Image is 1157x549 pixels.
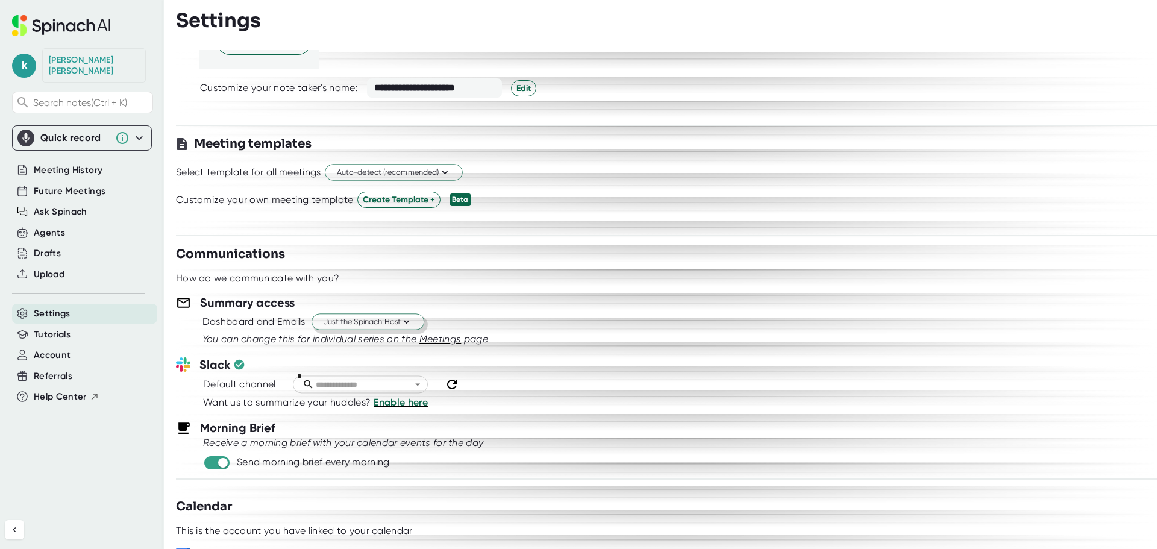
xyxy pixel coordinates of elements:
span: Search notes (Ctrl + K) [33,97,149,108]
div: Customize your own meeting template [176,194,354,206]
button: Meeting History [34,163,102,177]
i: Receive a morning brief with your calendar events for the day [203,437,483,448]
span: Help Center [34,390,87,404]
h3: Morning Brief [200,419,275,437]
button: Just the Spinach Host [312,314,424,330]
span: k [12,54,36,78]
h3: Settings [176,9,261,32]
button: Meetings [419,332,462,347]
div: Quick record [17,126,146,150]
button: Help Center [34,390,99,404]
div: Kassandra Webb-Galarza [49,55,139,76]
button: Account [34,348,71,362]
span: Edit [516,82,531,95]
button: Ask Spinach [34,205,87,219]
div: Dashboard and Emails [202,316,306,328]
h3: Meeting templates [194,135,312,153]
button: Tutorials [34,328,71,342]
div: Beta [450,193,471,206]
button: Future Meetings [34,184,105,198]
div: Quick record [40,132,109,144]
button: Settings [34,307,71,321]
div: Send morning brief every morning [237,456,390,468]
span: Just the Spinach Host [324,316,412,328]
h3: Communications [176,245,285,263]
h3: Calendar [176,498,232,516]
div: Want us to summarize your huddles? [203,395,374,410]
div: How do we communicate with you? [176,272,339,284]
div: Customize your note taker's name: [200,82,358,94]
h3: Slack [199,356,305,374]
h3: Summary access [200,293,295,312]
i: You can change this for individual series on the page [202,333,488,345]
button: Drafts [34,246,61,260]
button: Open [411,378,424,391]
div: This is the account you have linked to your calendar [176,525,413,537]
button: Auto-detect (recommended) [325,165,463,181]
button: Create Template + [357,192,441,208]
span: Enable here [374,397,428,408]
span: Auto-detect (recommended) [337,167,451,178]
div: Default channel [203,378,276,391]
div: Select template for all meetings [176,166,321,178]
button: Upload [34,268,64,281]
button: Collapse sidebar [5,520,24,539]
button: Referrals [34,369,72,383]
button: Edit [511,80,536,96]
span: Create Template + [363,193,435,206]
button: Enable here [374,395,428,410]
span: Meetings [419,333,462,345]
button: Agents [34,226,65,240]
